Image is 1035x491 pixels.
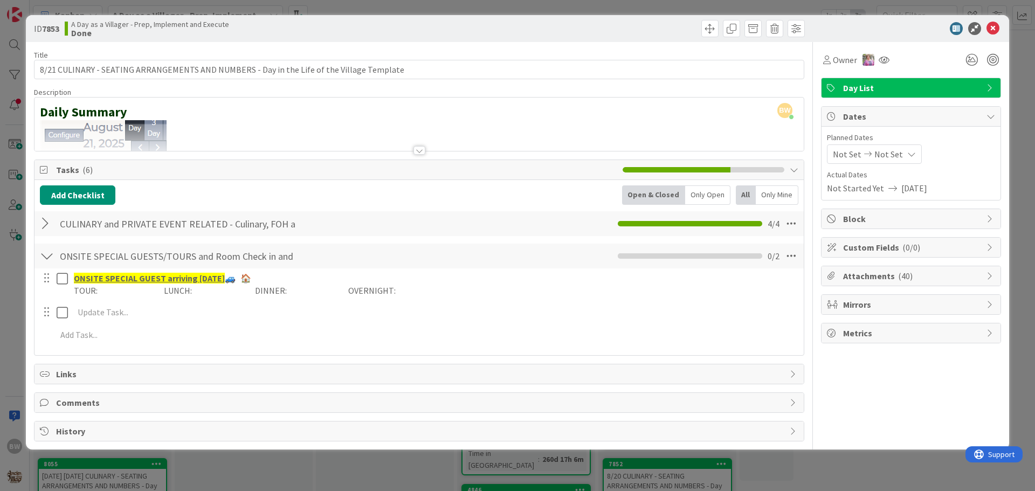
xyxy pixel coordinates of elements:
[56,246,299,266] input: Add Checklist...
[843,81,981,94] span: Day List
[56,214,299,233] input: Add Checklist...
[685,185,730,205] div: Only Open
[40,185,115,205] button: Add Checklist
[34,60,804,79] input: type card name here...
[768,217,779,230] span: 4 / 4
[862,54,874,66] img: OM
[843,110,981,123] span: Dates
[56,396,784,409] span: Comments
[56,425,784,438] span: History
[843,269,981,282] span: Attachments
[74,273,225,283] u: ONSITE SPECIAL GUEST arriving [DATE]
[768,250,779,262] span: 0 / 2
[23,2,49,15] span: Support
[756,185,798,205] div: Only Mine
[82,164,93,175] span: ( 6 )
[42,23,59,34] b: 7853
[40,103,127,120] strong: Daily Summary
[56,163,617,176] span: Tasks
[898,271,913,281] span: ( 40 )
[74,285,796,297] p: TOUR: LUNCH: DINNER: OVERNIGHT:
[843,327,981,340] span: Metrics
[622,185,685,205] div: Open & Closed
[833,148,861,161] span: Not Set
[843,241,981,254] span: Custom Fields
[40,120,167,210] img: image.png
[902,242,920,253] span: ( 0/0 )
[74,272,796,285] p: 🚙 🏠
[827,169,995,181] span: Actual Dates
[843,212,981,225] span: Block
[736,185,756,205] div: All
[874,148,903,161] span: Not Set
[71,20,229,29] span: A Day as a Villager - Prep, Implement and Execute
[56,368,784,381] span: Links
[827,182,884,195] span: Not Started Yet
[827,132,995,143] span: Planned Dates
[901,182,927,195] span: [DATE]
[71,29,229,37] b: Done
[833,53,857,66] span: Owner
[34,22,59,35] span: ID
[34,87,71,97] span: Description
[777,103,792,118] span: BW
[843,298,981,311] span: Mirrors
[34,50,48,60] label: Title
